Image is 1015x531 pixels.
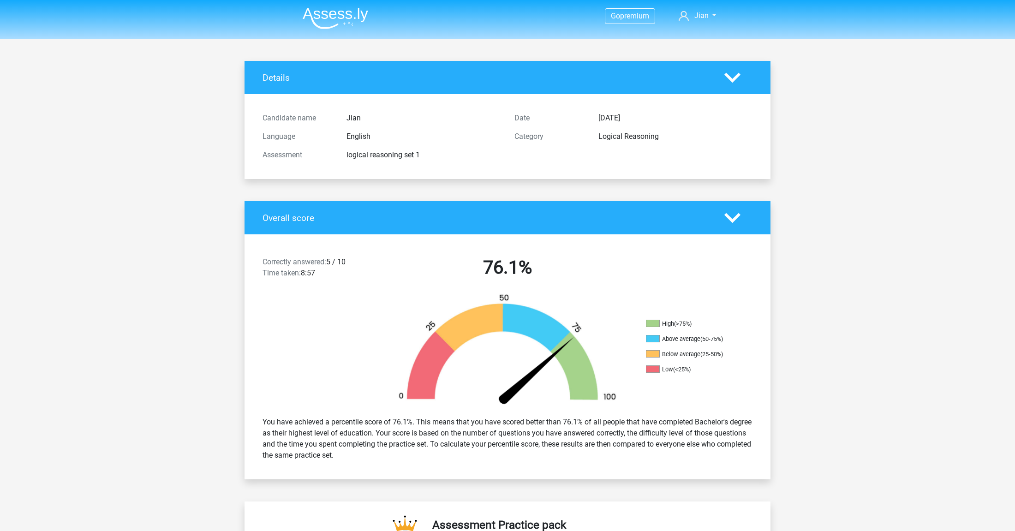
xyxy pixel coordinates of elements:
[263,213,710,223] h4: Overall score
[263,72,710,83] h4: Details
[256,131,340,142] div: Language
[340,149,507,161] div: logical reasoning set 1
[507,131,591,142] div: Category
[388,257,627,279] h2: 76.1%
[591,113,759,124] div: [DATE]
[263,257,326,266] span: Correctly answered:
[646,365,738,374] li: Low
[605,10,655,22] a: Gopremium
[383,293,632,409] img: 76.d058a8cee12a.png
[303,7,368,29] img: Assessly
[507,113,591,124] div: Date
[694,11,709,20] span: Jian
[256,149,340,161] div: Assessment
[700,335,723,342] div: (50-75%)
[591,131,759,142] div: Logical Reasoning
[674,320,692,327] div: (>75%)
[340,131,507,142] div: English
[256,257,382,282] div: 5 / 10 8:57
[620,12,649,20] span: premium
[263,268,301,277] span: Time taken:
[646,350,738,358] li: Below average
[673,366,691,373] div: (<25%)
[256,113,340,124] div: Candidate name
[646,320,738,328] li: High
[675,10,720,21] a: Jian
[700,351,723,358] div: (25-50%)
[611,12,620,20] span: Go
[256,413,759,465] div: You have achieved a percentile score of 76.1%. This means that you have scored better than 76.1% ...
[646,335,738,343] li: Above average
[340,113,507,124] div: Jian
